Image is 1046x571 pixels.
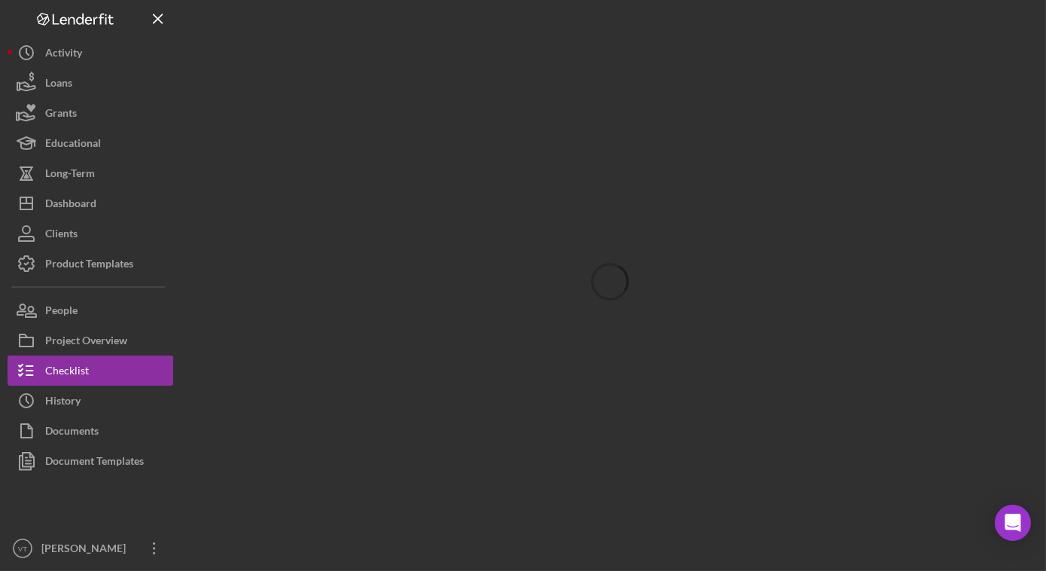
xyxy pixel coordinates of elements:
div: Open Intercom Messenger [995,505,1031,541]
div: Long-Term [45,158,95,192]
button: Document Templates [8,446,173,476]
button: Clients [8,218,173,249]
div: [PERSON_NAME] [38,533,136,567]
div: Clients [45,218,78,252]
button: Educational [8,128,173,158]
button: History [8,386,173,416]
button: People [8,295,173,325]
button: Product Templates [8,249,173,279]
button: Activity [8,38,173,68]
div: Document Templates [45,446,144,480]
text: VT [18,545,27,553]
div: Dashboard [45,188,96,222]
button: Project Overview [8,325,173,356]
div: Activity [45,38,82,72]
div: Educational [45,128,101,162]
button: Long-Term [8,158,173,188]
button: VT[PERSON_NAME] [8,533,173,563]
button: Grants [8,98,173,128]
div: Documents [45,416,99,450]
div: Project Overview [45,325,127,359]
div: Product Templates [45,249,133,282]
div: Loans [45,68,72,102]
button: Dashboard [8,188,173,218]
div: People [45,295,78,329]
div: Grants [45,98,77,132]
button: Documents [8,416,173,446]
div: Checklist [45,356,89,389]
button: Loans [8,68,173,98]
div: History [45,386,81,420]
button: Checklist [8,356,173,386]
